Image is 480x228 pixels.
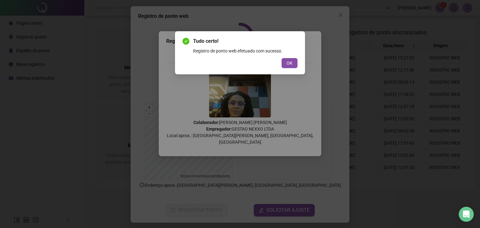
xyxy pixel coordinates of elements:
div: Registro de ponto web efetuado com sucesso. [193,47,297,54]
button: OK [282,58,297,68]
span: OK [287,60,292,67]
span: Tudo certo! [193,37,297,45]
div: Open Intercom Messenger [459,207,474,222]
span: check-circle [182,38,189,45]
